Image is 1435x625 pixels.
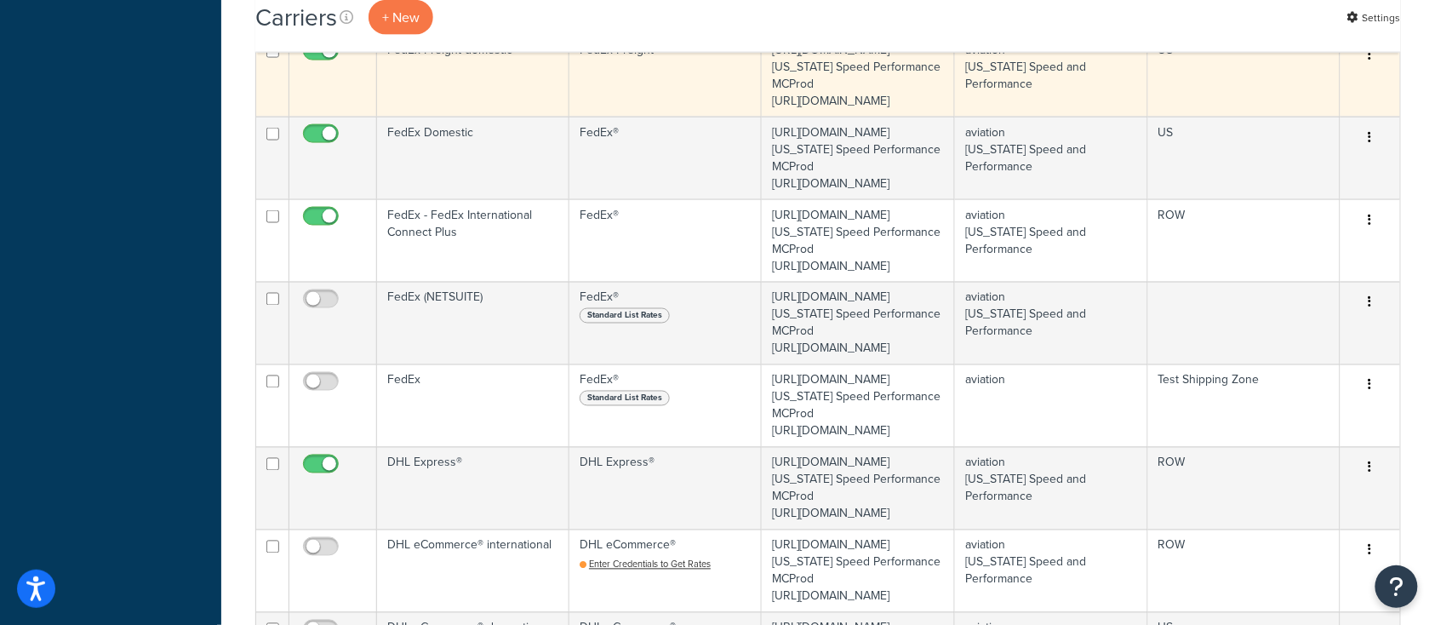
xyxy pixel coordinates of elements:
[762,34,955,117] td: [URL][DOMAIN_NAME] [US_STATE] Speed Performance MCProd [URL][DOMAIN_NAME]
[762,364,955,447] td: [URL][DOMAIN_NAME] [US_STATE] Speed Performance MCProd [URL][DOMAIN_NAME]
[377,34,569,117] td: FedEx Freight domestic
[1148,34,1341,117] td: US
[955,117,1148,199] td: aviation [US_STATE] Speed and Performance
[377,530,569,612] td: DHL eCommerce® international
[762,117,955,199] td: [URL][DOMAIN_NAME] [US_STATE] Speed Performance MCProd [URL][DOMAIN_NAME]
[955,530,1148,612] td: aviation [US_STATE] Speed and Performance
[255,1,337,34] h1: Carriers
[762,447,955,530] td: [URL][DOMAIN_NAME] [US_STATE] Speed Performance MCProd [URL][DOMAIN_NAME]
[569,364,762,447] td: FedEx®
[569,117,762,199] td: FedEx®
[580,308,670,324] span: Standard List Rates
[1375,565,1418,608] button: Open Resource Center
[762,530,955,612] td: [URL][DOMAIN_NAME] [US_STATE] Speed Performance MCProd [URL][DOMAIN_NAME]
[580,391,670,406] span: Standard List Rates
[589,558,711,571] span: Enter Credentials to Get Rates
[377,117,569,199] td: FedEx Domestic
[1148,364,1341,447] td: Test Shipping Zone
[377,364,569,447] td: FedEx
[377,199,569,282] td: FedEx - FedEx International Connect Plus
[1347,6,1401,30] a: Settings
[580,558,711,571] a: Enter Credentials to Get Rates
[1148,199,1341,282] td: ROW
[569,34,762,117] td: FedEx Freight
[569,530,762,612] td: DHL eCommerce®
[955,199,1148,282] td: aviation [US_STATE] Speed and Performance
[569,282,762,364] td: FedEx®
[569,199,762,282] td: FedEx®
[762,282,955,364] td: [URL][DOMAIN_NAME] [US_STATE] Speed Performance MCProd [URL][DOMAIN_NAME]
[377,447,569,530] td: DHL Express®
[955,447,1148,530] td: aviation [US_STATE] Speed and Performance
[569,447,762,530] td: DHL Express®
[1148,447,1341,530] td: ROW
[1148,117,1341,199] td: US
[1148,530,1341,612] td: ROW
[762,199,955,282] td: [URL][DOMAIN_NAME] [US_STATE] Speed Performance MCProd [URL][DOMAIN_NAME]
[955,364,1148,447] td: aviation
[955,282,1148,364] td: aviation [US_STATE] Speed and Performance
[955,34,1148,117] td: aviation [US_STATE] Speed and Performance
[377,282,569,364] td: FedEx (NETSUITE)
